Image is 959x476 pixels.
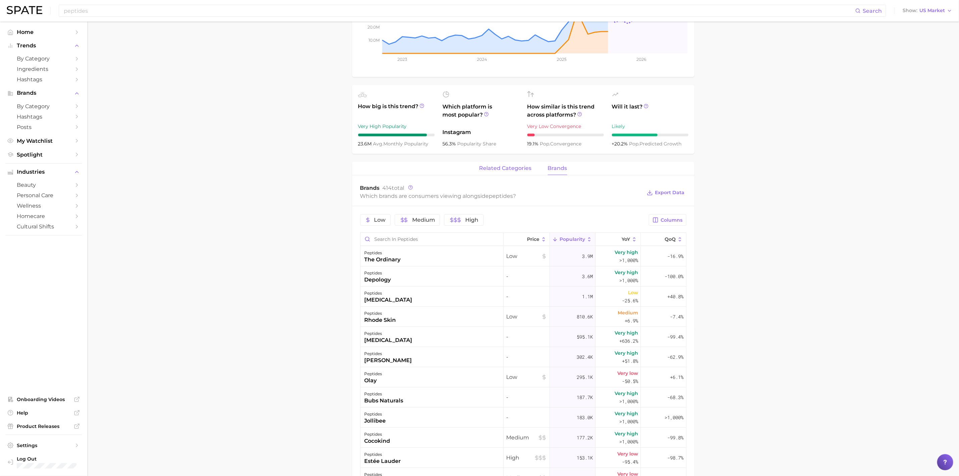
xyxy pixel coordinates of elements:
[361,367,686,387] button: peptidesolayLow295.1kVery low-50.5%+6.1%
[361,448,686,468] button: peptidesestée lauderHigh153.1kVery low-95.4%-98.7%
[361,327,686,347] button: peptides[MEDICAL_DATA]-595.1kVery high+636.2%-99.4%
[506,454,547,462] span: High
[397,57,407,62] tspan: 2023
[615,389,638,397] span: Very high
[365,390,403,398] div: peptides
[506,414,547,422] span: -
[527,103,604,119] span: How similar is this trend across platforms?
[617,450,638,458] span: Very low
[619,337,638,345] span: +636.2%
[540,141,550,147] abbr: popularity index
[412,217,435,223] span: Medium
[612,134,688,136] div: 6 / 10
[365,336,413,344] div: [MEDICAL_DATA]
[365,397,403,405] div: bubs naturals
[557,57,567,62] tspan: 2025
[443,141,458,147] span: 56.3%
[361,347,686,367] button: peptides[PERSON_NAME]-302.4kVery high+51.8%-62.9%
[661,217,683,223] span: Columns
[466,217,479,223] span: High
[618,309,638,317] span: Medium
[506,373,547,381] span: Low
[527,236,539,242] span: Price
[5,408,82,418] a: Help
[615,329,638,337] span: Very high
[619,277,638,284] span: >1,000%
[670,373,684,381] span: +6.1%
[365,457,401,465] div: estée lauder
[17,55,70,62] span: by Category
[645,188,686,198] button: Export Data
[668,454,684,462] span: -98.7%
[365,430,390,438] div: peptides
[5,440,82,450] a: Settings
[665,272,684,280] span: -100.0%
[619,418,638,425] span: >1,000%
[5,74,82,85] a: Hashtags
[577,414,593,422] span: 183.0k
[5,421,82,431] a: Product Releases
[477,57,487,62] tspan: 2024
[636,57,646,62] tspan: 2026
[615,268,638,276] span: Very high
[615,430,638,438] span: Very high
[373,141,429,147] span: monthly popularity
[668,353,684,361] span: -62.9%
[577,353,593,361] span: 302.4k
[665,414,684,421] span: >1,000%
[17,223,70,230] span: cultural shifts
[615,248,638,256] span: Very high
[360,191,642,201] div: Which brands are consumers viewing alongside ?
[550,233,595,246] button: Popularity
[612,141,629,147] span: +20.2%
[506,293,547,301] span: -
[383,185,404,191] span: total
[582,252,593,260] span: 3.9m
[504,233,550,246] button: Price
[365,256,401,264] div: the ordinary
[365,276,391,284] div: depology
[582,293,593,301] span: 1.1m
[5,221,82,232] a: cultural shifts
[668,434,684,442] span: -99.8%
[629,141,682,147] span: predicted growth
[383,185,392,191] span: 414
[489,193,513,199] span: peptides
[612,122,688,130] div: Likely
[668,252,684,260] span: -16.9%
[17,410,70,416] span: Help
[628,289,638,297] span: Low
[361,387,686,407] button: peptidesbubs naturals-187.7kVery high>1,000%-68.3%
[17,103,70,110] span: by Category
[5,149,82,160] a: Spotlight
[629,141,640,147] abbr: popularity index
[17,456,79,462] span: Log Out
[527,141,540,147] span: 19.1%
[365,377,382,385] div: olay
[17,423,70,429] span: Product Releases
[506,252,547,260] span: Low
[668,393,684,401] span: -68.3%
[17,29,70,35] span: Home
[365,330,413,338] div: peptides
[527,134,604,136] div: 1 / 10
[5,64,82,74] a: Ingredients
[361,266,686,287] button: peptidesdepology-3.6mVery high>1,000%-100.0%
[5,101,82,112] a: by Category
[5,454,82,471] a: Log out. Currently logged in with e-mail jdurbin@soldejaneiro.com.
[17,124,70,130] span: Posts
[17,182,70,188] span: beauty
[5,190,82,201] a: personal care
[577,434,593,442] span: 177.2k
[5,112,82,122] a: Hashtags
[365,289,413,297] div: peptides
[17,43,70,49] span: Trends
[358,122,435,130] div: Very High Popularity
[360,185,380,191] span: Brands
[365,316,396,324] div: rhode skin
[17,114,70,120] span: Hashtags
[612,103,688,119] span: Will it last?
[17,396,70,402] span: Onboarding Videos
[506,393,547,401] span: -
[365,249,401,257] div: peptides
